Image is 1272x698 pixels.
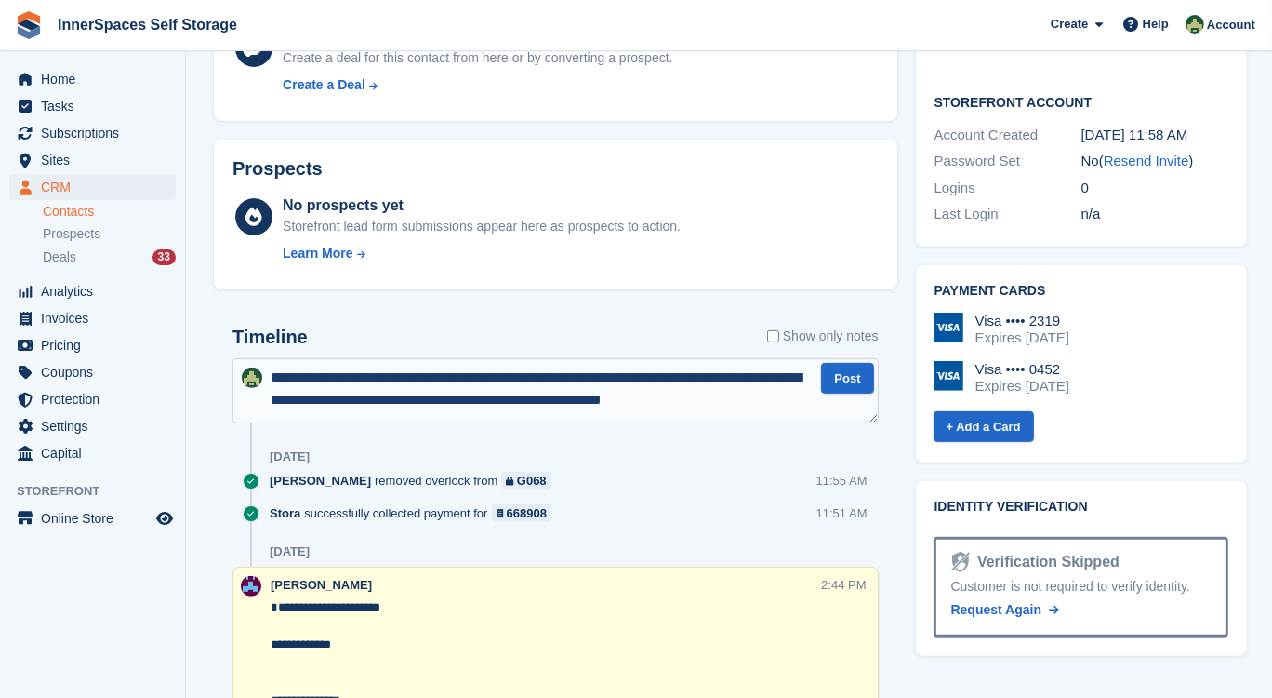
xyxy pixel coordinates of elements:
div: [DATE] [270,544,310,559]
div: Last Login [934,204,1081,225]
span: Storefront [17,482,185,501]
div: Create a deal for this contact from here or by converting a prospect. [283,48,672,68]
div: Verification Skipped [970,551,1120,573]
a: menu [9,386,176,412]
span: Home [41,66,152,92]
img: Identity Verification Ready [951,552,970,572]
a: menu [9,359,176,385]
a: Prospects [43,224,176,244]
span: Protection [41,386,152,412]
a: Deals 33 [43,248,176,267]
img: Visa Logo [934,361,963,391]
a: menu [9,120,176,146]
h2: Storefront Account [934,92,1228,111]
img: Visa Logo [934,313,963,342]
div: 0 [1081,178,1228,199]
span: Subscriptions [41,120,152,146]
a: menu [9,66,176,92]
div: G068 [517,472,547,490]
div: successfully collected payment for [270,504,561,522]
span: Stora [270,504,300,522]
h2: Timeline [232,327,308,348]
a: menu [9,278,176,304]
a: Create a Deal [283,75,672,95]
span: Deals [43,248,76,266]
div: Expires [DATE] [975,378,1069,395]
a: Resend Invite [1104,153,1189,168]
span: Request Again [951,602,1042,617]
div: 33 [152,249,176,265]
a: menu [9,440,176,466]
h2: Identity verification [934,500,1228,515]
h2: Prospects [232,158,323,180]
a: menu [9,413,176,439]
div: Learn More [283,244,352,263]
div: Visa •••• 0452 [975,361,1069,378]
span: Capital [41,440,152,466]
div: No [1081,151,1228,172]
span: Account [1207,16,1255,34]
span: Help [1143,15,1169,34]
span: Invoices [41,305,152,331]
span: Analytics [41,278,152,304]
span: Tasks [41,93,152,119]
a: + Add a Card [934,411,1034,442]
span: ( ) [1099,153,1194,168]
img: Paul Allo [241,576,261,597]
a: menu [9,174,176,200]
div: 11:55 AM [816,472,868,490]
div: 668908 [507,504,547,522]
span: [PERSON_NAME] [271,578,372,592]
a: G068 [501,472,550,490]
div: n/a [1081,204,1228,225]
input: Show only notes [767,327,779,346]
span: Pricing [41,332,152,358]
div: Customer is not required to verify identity. [951,577,1211,597]
span: Sites [41,147,152,173]
div: Logins [934,178,1081,199]
span: Prospects [43,225,100,243]
div: [DATE] [270,450,310,464]
div: Expires [DATE] [975,329,1069,346]
a: menu [9,147,176,173]
div: 2:44 PM [821,576,866,594]
div: [DATE] 11:58 AM [1081,125,1228,146]
span: [PERSON_NAME] [270,472,371,490]
label: Show only notes [767,327,879,346]
a: menu [9,305,176,331]
img: stora-icon-8386f47178a22dfd0bd8f6a31ec36ba5ce8667c1dd55bd0f319d3a0aa187defe.svg [15,11,43,39]
span: Settings [41,413,152,439]
div: No prospects yet [283,195,681,217]
img: Paula Amey [242,368,262,388]
a: menu [9,332,176,358]
span: CRM [41,174,152,200]
a: 668908 [492,504,552,522]
span: Create [1051,15,1088,34]
a: Learn More [283,244,681,263]
a: menu [9,93,176,119]
div: Visa •••• 2319 [975,313,1069,329]
div: removed overlock from [270,472,561,490]
div: 11:51 AM [816,504,868,522]
h2: Payment cards [934,284,1228,299]
a: InnerSpaces Self Storage [50,9,245,40]
div: Account Created [934,125,1081,146]
div: Create a Deal [283,75,365,95]
a: Preview store [153,507,176,530]
a: Contacts [43,203,176,221]
span: Coupons [41,359,152,385]
a: menu [9,505,176,531]
img: Paula Amey [1186,15,1204,34]
a: Request Again [951,600,1059,620]
div: Storefront lead form submissions appear here as prospects to action. [283,217,681,236]
button: Post [821,363,873,394]
div: Password Set [934,151,1081,172]
span: Online Store [41,505,152,531]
